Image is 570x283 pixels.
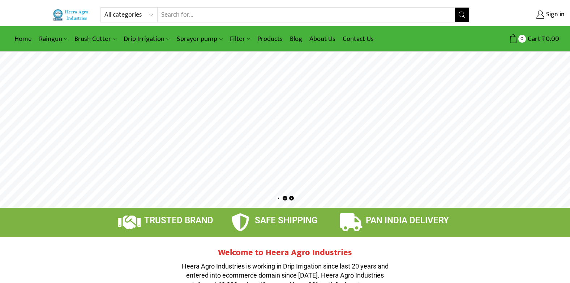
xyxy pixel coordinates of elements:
span: Sign in [544,10,565,20]
a: Sign in [480,8,565,21]
a: Contact Us [339,30,377,47]
button: Search button [455,8,469,22]
span: SAFE SHIPPING [255,215,317,225]
span: PAN INDIA DELIVERY [366,215,449,225]
a: Blog [286,30,306,47]
span: Cart [526,34,540,44]
span: 0 [518,35,526,42]
span: TRUSTED BRAND [144,215,213,225]
a: Brush Cutter [71,30,120,47]
a: Products [254,30,286,47]
a: Drip Irrigation [120,30,173,47]
span: ₹ [542,33,546,45]
bdi: 0.00 [542,33,559,45]
input: Search for... [158,8,455,22]
a: Raingun [35,30,71,47]
a: About Us [306,30,339,47]
h2: Welcome to Heera Agro Industries [177,248,394,258]
a: 0 Cart ₹0.00 [477,32,559,46]
a: Filter [226,30,254,47]
a: Sprayer pump [173,30,226,47]
a: Home [11,30,35,47]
